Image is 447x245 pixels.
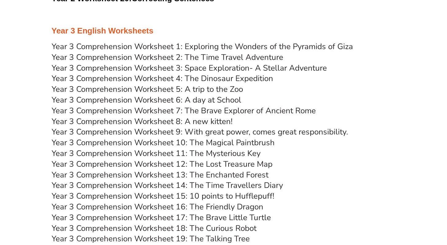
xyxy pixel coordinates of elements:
a: Year 3 Comprehension Worksheet 9: With great power, comes great responsibility. [52,126,348,137]
a: Year 3 Comprehension Worksheet 18: The Curious Robot [52,223,257,234]
a: Year 3 Comprehension Worksheet 10: The Magical Paintbrush [52,137,275,148]
h3: Year 3 English Worksheets [52,26,396,36]
a: Year 3 Comprehension Worksheet 7: The Brave Explorer of Ancient Rome [52,105,316,116]
a: Year 3 Comprehension Worksheet 4: The Dinosaur Expedition [52,73,273,84]
a: Year 3 Comprehension Worksheet 8: A new kitten! [52,116,233,127]
a: Year 3 Comprehension Worksheet 2: The Time Travel Adventure [52,52,283,63]
a: Year 3 Comprehension Worksheet 6: A day at School [52,95,241,105]
a: Year 3 Comprehension Worksheet 15: 10 points to Hufflepuff! [52,191,274,201]
a: Year 3 Comprehension Worksheet 3: Space Exploration- A Stellar Adventure [52,63,327,73]
a: Year 3 Comprehension Worksheet 17: The Brave Little Turtle [52,212,271,223]
a: Year 3 Comprehension Worksheet 11: The Mysterious Key [52,148,261,159]
a: Year 3 Comprehension Worksheet 13: The Enchanted Forest [52,169,269,180]
a: Year 3 Comprehension Worksheet 14: The Time Travellers Diary [52,180,283,191]
a: Year 3 Comprehension Worksheet 5: A trip to the Zoo [52,84,243,95]
a: Year 3 Comprehension Worksheet 16: The Friendly Dragon [52,201,263,212]
iframe: Chat Widget [342,176,447,245]
a: Year 3 Comprehension Worksheet 12: The Lost Treasure Map [52,159,273,169]
a: Year 3 Comprehension Worksheet 19: The Talking Tree [52,233,250,244]
a: Year 3 Comprehension Worksheet 1: Exploring the Wonders of the Pyramids of Giza [52,41,353,52]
